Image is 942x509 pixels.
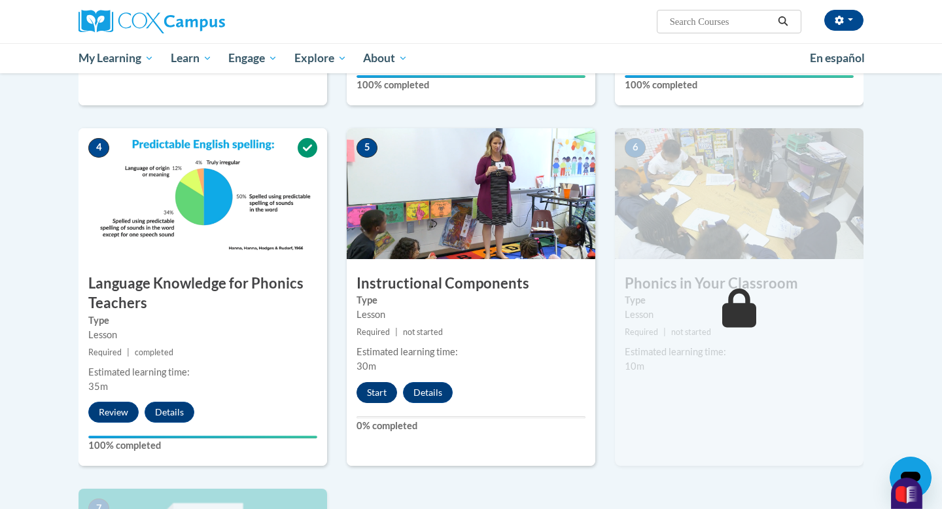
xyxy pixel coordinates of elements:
img: Cox Campus [78,10,225,33]
a: Cox Campus [78,10,327,33]
div: Your progress [357,75,585,78]
a: Learn [162,43,220,73]
h3: Language Knowledge for Phonics Teachers [78,273,327,314]
div: Lesson [625,307,854,322]
img: Course Image [78,128,327,259]
span: Learn [171,50,212,66]
span: Explore [294,50,347,66]
span: | [663,327,666,337]
button: Details [145,402,194,423]
button: Account Settings [824,10,863,31]
span: Required [625,327,658,337]
span: | [127,347,130,357]
div: Estimated learning time: [357,345,585,359]
label: 100% completed [88,438,317,453]
span: not started [671,327,711,337]
a: About [355,43,417,73]
a: My Learning [70,43,162,73]
span: completed [135,347,173,357]
div: Lesson [88,328,317,342]
div: Your progress [88,436,317,438]
label: Type [625,293,854,307]
button: Start [357,382,397,403]
img: Course Image [347,128,595,259]
span: 6 [625,138,646,158]
span: About [363,50,408,66]
div: Lesson [357,307,585,322]
span: not started [403,327,443,337]
span: Required [88,347,122,357]
div: Estimated learning time: [625,345,854,359]
label: 0% completed [357,419,585,433]
a: Engage [220,43,286,73]
span: My Learning [78,50,154,66]
button: Search [773,14,793,29]
span: 35m [88,381,108,392]
h3: Instructional Components [347,273,595,294]
img: Course Image [615,128,863,259]
span: Engage [228,50,277,66]
span: | [395,327,398,337]
label: Type [88,313,317,328]
div: Estimated learning time: [88,365,317,379]
a: Explore [286,43,355,73]
span: 4 [88,138,109,158]
a: En español [801,44,873,72]
span: 5 [357,138,377,158]
label: 100% completed [357,78,585,92]
button: Details [403,382,453,403]
span: 30m [357,360,376,372]
span: 10m [625,360,644,372]
div: Main menu [59,43,883,73]
label: 100% completed [625,78,854,92]
input: Search Courses [669,14,773,29]
div: Your progress [625,75,854,78]
button: Review [88,402,139,423]
label: Type [357,293,585,307]
span: Required [357,327,390,337]
span: En español [810,51,865,65]
h3: Phonics in Your Classroom [615,273,863,294]
iframe: Button to launch messaging window [890,457,932,499]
